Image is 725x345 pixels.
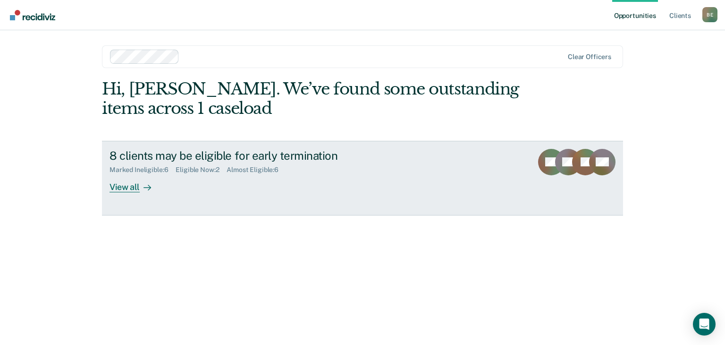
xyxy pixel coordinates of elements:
div: 8 clients may be eligible for early termination [110,149,441,163]
div: Clear officers [568,53,611,61]
div: View all [110,174,162,192]
a: 8 clients may be eligible for early terminationMarked Ineligible:6Eligible Now:2Almost Eligible:6... [102,141,623,216]
div: Marked Ineligible : 6 [110,166,176,174]
div: B E [702,7,717,22]
img: Recidiviz [10,10,55,20]
div: Open Intercom Messenger [693,313,716,336]
div: Hi, [PERSON_NAME]. We’ve found some outstanding items across 1 caseload [102,79,519,118]
div: Eligible Now : 2 [176,166,227,174]
div: Almost Eligible : 6 [227,166,286,174]
button: Profile dropdown button [702,7,717,22]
